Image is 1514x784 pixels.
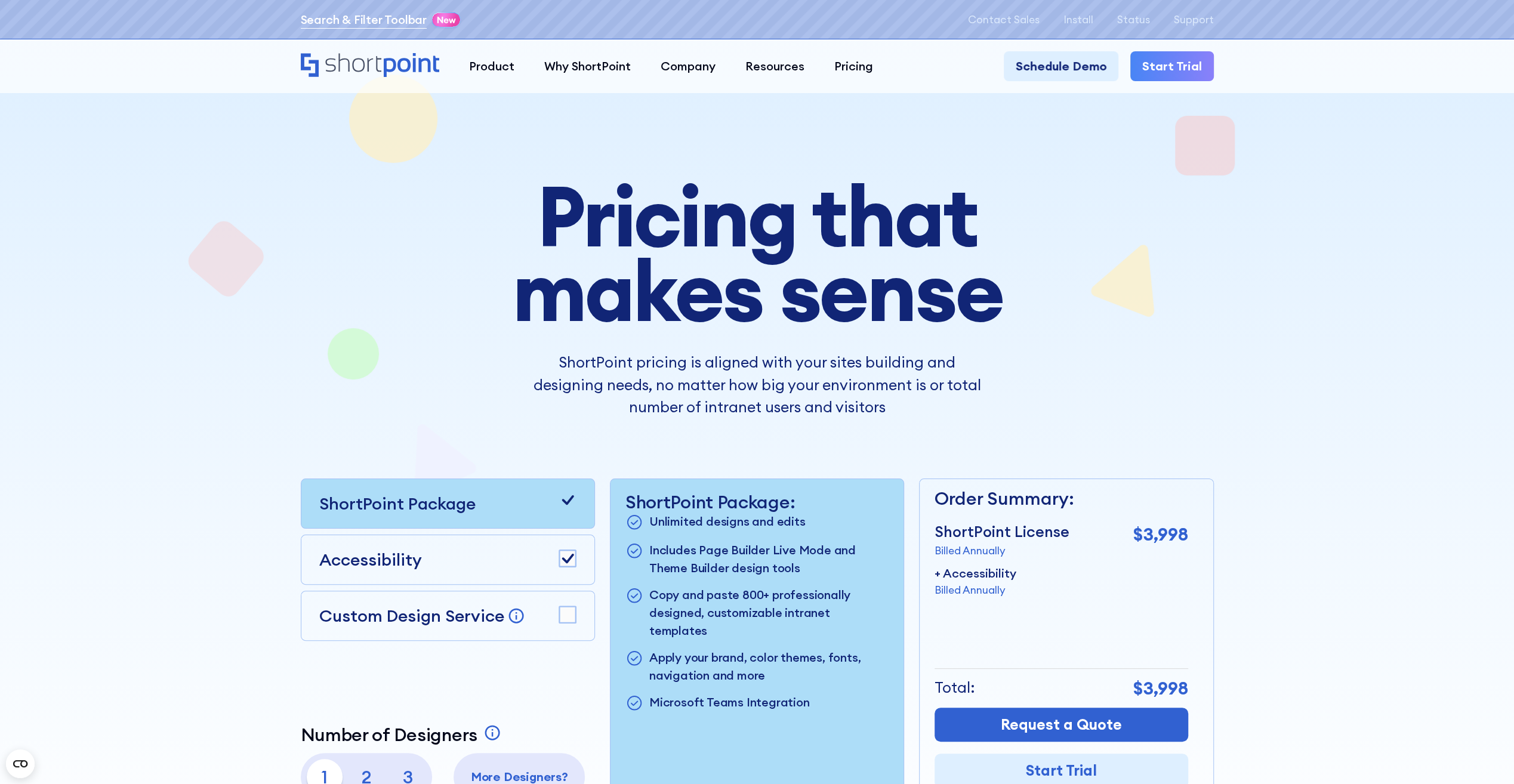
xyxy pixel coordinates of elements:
p: Microsoft Teams Integration [649,693,810,713]
iframe: Chat Widget [1299,646,1514,784]
p: Copy and paste 800+ professionally designed, customizable intranet templates [649,586,889,640]
a: Status [1117,14,1150,26]
p: Unlimited designs and edits [649,513,806,532]
a: Start Trial [1130,51,1214,81]
div: Widget de chat [1299,646,1514,784]
div: Why ShortPoint [544,57,631,75]
a: Company [646,51,730,81]
div: Company [661,57,716,75]
p: Total: [935,677,975,699]
a: Support [1174,14,1214,26]
div: Product [469,57,514,75]
h1: Pricing that makes sense [421,179,1093,328]
a: Request a Quote [935,708,1188,742]
p: $3,998 [1133,521,1188,548]
p: Includes Page Builder Live Mode and Theme Builder design tools [649,541,889,577]
p: ShortPoint pricing is aligned with your sites building and designing needs, no matter how big you... [534,351,981,419]
p: Custom Design Service [319,605,504,626]
div: Pricing [834,57,873,75]
p: $3,998 [1133,675,1188,702]
p: ShortPoint Package: [625,491,889,513]
a: Home [301,53,440,79]
a: Install [1063,14,1093,26]
a: Why ShortPoint [529,51,646,81]
p: Number of Designers [301,724,477,745]
button: Open CMP widget [6,749,35,778]
div: Resources [745,57,804,75]
a: Pricing [819,51,888,81]
p: ShortPoint License [935,521,1069,544]
p: Apply your brand, color themes, fonts, navigation and more [649,649,889,684]
a: Resources [730,51,819,81]
a: Product [454,51,529,81]
p: + Accessibility [935,564,1016,582]
a: Contact Sales [968,14,1040,26]
a: Number of Designers [301,724,504,745]
p: ShortPoint Package [319,491,476,516]
p: Billed Annually [935,582,1016,598]
p: Billed Annually [935,543,1069,558]
p: Order Summary: [935,485,1188,512]
p: Accessibility [319,547,422,572]
a: Search & Filter Toolbar [301,11,427,29]
a: Schedule Demo [1004,51,1118,81]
